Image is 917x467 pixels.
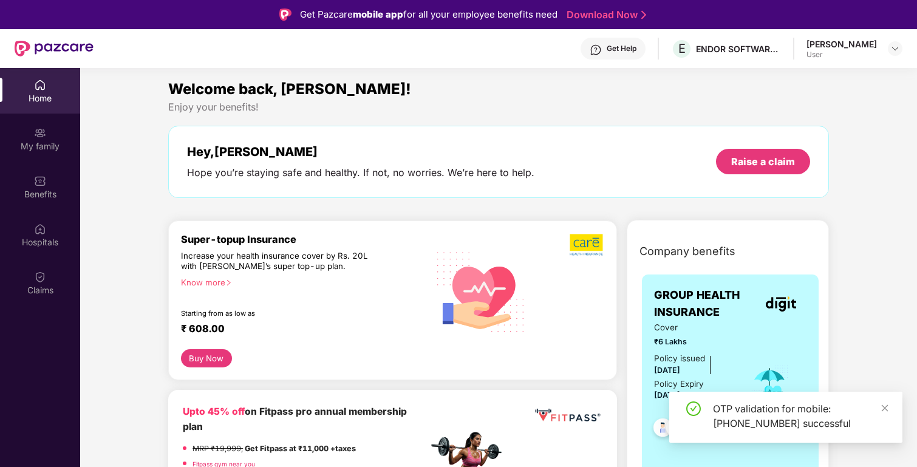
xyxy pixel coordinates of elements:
[193,444,243,453] del: MRP ₹19,999,
[34,127,46,139] img: svg+xml;base64,PHN2ZyB3aWR0aD0iMjAiIGhlaWdodD0iMjAiIHZpZXdCb3g9IjAgMCAyMCAyMCIgZmlsbD0ibm9uZSIgeG...
[696,43,781,55] div: ENDOR SOFTWARE PRIVATE LIMITED
[654,321,734,334] span: Cover
[533,404,602,426] img: fppp.png
[766,296,796,312] img: insurerLogo
[34,79,46,91] img: svg+xml;base64,PHN2ZyBpZD0iSG9tZSIgeG1sbnM9Imh0dHA6Ly93d3cudzMub3JnLzIwMDAvc3ZnIiB3aWR0aD0iMjAiIG...
[181,233,428,245] div: Super-topup Insurance
[168,101,829,114] div: Enjoy your benefits!
[300,7,557,22] div: Get Pazcare for all your employee benefits need
[181,322,416,337] div: ₹ 608.00
[731,155,795,168] div: Raise a claim
[654,390,680,400] span: [DATE]
[639,243,735,260] span: Company benefits
[806,38,877,50] div: [PERSON_NAME]
[661,415,690,445] img: svg+xml;base64,PHN2ZyB4bWxucz0iaHR0cDovL3d3dy53My5vcmcvMjAwMC9zdmciIHdpZHRoPSI0OC45NDMiIGhlaWdodD...
[713,401,888,431] div: OTP validation for mobile: [PHONE_NUMBER] successful
[607,44,636,53] div: Get Help
[654,287,756,321] span: GROUP HEALTH INSURANCE
[168,80,411,98] span: Welcome back, [PERSON_NAME]!
[428,237,534,345] img: svg+xml;base64,PHN2ZyB4bWxucz0iaHR0cDovL3d3dy53My5vcmcvMjAwMC9zdmciIHhtbG5zOnhsaW5rPSJodHRwOi8vd3...
[187,166,534,179] div: Hope you’re staying safe and healthy. If not, no worries. We’re here to help.
[881,404,889,412] span: close
[750,364,789,404] img: icon
[570,233,604,256] img: b5dec4f62d2307b9de63beb79f102df3.png
[353,9,403,20] strong: mobile app
[654,378,704,390] div: Policy Expiry
[187,145,534,159] div: Hey, [PERSON_NAME]
[590,44,602,56] img: svg+xml;base64,PHN2ZyBpZD0iSGVscC0zMngzMiIgeG1sbnM9Imh0dHA6Ly93d3cudzMub3JnLzIwMDAvc3ZnIiB3aWR0aD...
[181,309,377,318] div: Starting from as low as
[34,271,46,283] img: svg+xml;base64,PHN2ZyBpZD0iQ2xhaW0iIHhtbG5zPSJodHRwOi8vd3d3LnczLm9yZy8yMDAwL3N2ZyIgd2lkdGg9IjIwIi...
[641,9,646,21] img: Stroke
[686,401,701,416] span: check-circle
[34,223,46,235] img: svg+xml;base64,PHN2ZyBpZD0iSG9zcGl0YWxzIiB4bWxucz0iaHR0cDovL3d3dy53My5vcmcvMjAwMC9zdmciIHdpZHRoPS...
[34,175,46,187] img: svg+xml;base64,PHN2ZyBpZD0iQmVuZWZpdHMiIHhtbG5zPSJodHRwOi8vd3d3LnczLm9yZy8yMDAwL3N2ZyIgd2lkdGg9Ij...
[654,366,680,375] span: [DATE]
[181,349,232,367] button: Buy Now
[225,279,232,286] span: right
[183,406,407,432] b: on Fitpass pro annual membership plan
[648,415,678,445] img: svg+xml;base64,PHN2ZyB4bWxucz0iaHR0cDovL3d3dy53My5vcmcvMjAwMC9zdmciIHdpZHRoPSI0OC45NDMiIGhlaWdodD...
[181,278,421,286] div: Know more
[890,44,900,53] img: svg+xml;base64,PHN2ZyBpZD0iRHJvcGRvd24tMzJ4MzIiIHhtbG5zPSJodHRwOi8vd3d3LnczLm9yZy8yMDAwL3N2ZyIgd2...
[567,9,643,21] a: Download Now
[181,251,375,272] div: Increase your health insurance cover by Rs. 20L with [PERSON_NAME]’s super top-up plan.
[654,352,705,365] div: Policy issued
[183,406,245,417] b: Upto 45% off
[806,50,877,60] div: User
[279,9,291,21] img: Logo
[654,336,734,348] span: ₹6 Lakhs
[15,41,94,56] img: New Pazcare Logo
[245,444,356,453] strong: Get Fitpass at ₹11,000 +taxes
[678,41,686,56] span: E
